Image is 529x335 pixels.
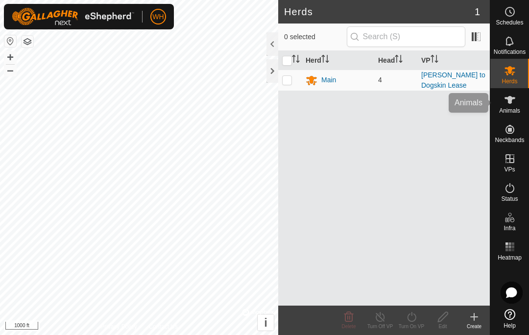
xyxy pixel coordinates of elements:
th: Herd [302,51,374,70]
span: i [264,316,267,329]
span: Delete [342,324,356,329]
span: Infra [504,225,515,231]
button: Map Layers [22,36,33,48]
span: 4 [378,76,382,84]
button: – [4,64,16,76]
span: Schedules [496,20,523,25]
div: Create [458,323,490,330]
button: Reset Map [4,35,16,47]
p-sorticon: Activate to sort [321,56,329,64]
p-sorticon: Activate to sort [292,56,300,64]
span: Help [504,323,516,329]
span: Notifications [494,49,526,55]
a: Contact Us [149,322,178,331]
span: Status [501,196,518,202]
div: Main [321,75,336,85]
a: [PERSON_NAME] to Dogskin Lease [421,71,485,89]
p-sorticon: Activate to sort [395,56,403,64]
img: Gallagher Logo [12,8,134,25]
button: + [4,51,16,63]
span: Neckbands [495,137,524,143]
th: VP [417,51,490,70]
span: Herds [502,78,517,84]
span: WH [152,12,164,22]
div: Turn Off VP [364,323,396,330]
div: Turn On VP [396,323,427,330]
p-sorticon: Activate to sort [431,56,438,64]
h2: Herds [284,6,475,18]
span: Animals [499,108,520,114]
input: Search (S) [347,26,465,47]
a: Privacy Policy [100,322,137,331]
span: VPs [504,167,515,172]
th: Head [374,51,417,70]
span: 0 selected [284,32,347,42]
button: i [258,314,274,331]
span: Heatmap [498,255,522,261]
a: Help [490,305,529,333]
div: Edit [427,323,458,330]
span: 1 [475,4,480,19]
